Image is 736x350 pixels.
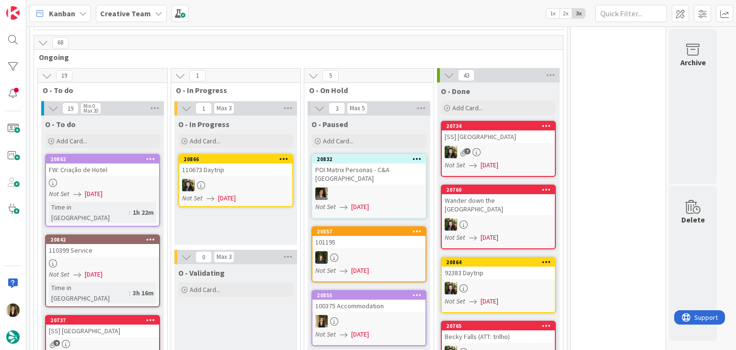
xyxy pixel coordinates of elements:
[317,156,425,163] div: 20832
[45,119,76,129] span: O - To do
[6,330,20,344] img: avatar
[595,5,667,22] input: Quick Filter...
[441,86,470,96] span: O - Done
[45,234,160,307] a: 20842110399 ServiceNot Set[DATE]Time in [GEOGRAPHIC_DATA]:3h 16m
[481,296,498,306] span: [DATE]
[100,9,151,18] b: Creative Team
[351,202,369,212] span: [DATE]
[129,288,130,298] span: :
[442,258,555,267] div: 20864
[464,148,471,154] span: 7
[441,121,556,177] a: 20734[SS] [GEOGRAPHIC_DATA]BCNot Set[DATE]
[179,163,292,176] div: 110673 Daytrip
[189,70,206,82] span: 1
[315,251,328,264] img: MC
[50,236,159,243] div: 20842
[49,270,69,279] i: Not Set
[190,285,220,294] span: Add Card...
[312,315,425,327] div: SP
[184,156,292,163] div: 20866
[178,268,225,278] span: O - Validating
[217,106,231,111] div: Max 3
[85,269,103,280] span: [DATE]
[85,189,103,199] span: [DATE]
[681,214,705,225] div: Delete
[442,282,555,294] div: BC
[445,146,457,158] img: BC
[446,187,555,193] div: 20760
[481,233,498,243] span: [DATE]
[322,70,339,82] span: 5
[442,322,555,330] div: 20765
[442,258,555,279] div: 2086492383 Daytrip
[6,303,20,317] img: SP
[179,179,292,191] div: BC
[312,187,425,200] div: MS
[43,85,155,95] span: O - To do
[49,202,129,223] div: Time in [GEOGRAPHIC_DATA]
[446,123,555,129] div: 20734
[46,316,159,337] div: 20737[SS] [GEOGRAPHIC_DATA]
[445,297,465,305] i: Not Set
[458,70,474,81] span: 43
[312,227,425,248] div: 20857101195
[6,6,20,20] img: Visit kanbanzone.com
[178,119,230,129] span: O - In Progress
[680,57,706,68] div: Archive
[315,266,336,275] i: Not Set
[311,119,348,129] span: O - Paused
[179,155,292,176] div: 20866110673 Daytrip
[312,155,425,185] div: 20832POI Matrix Personas - C&A [GEOGRAPHIC_DATA]
[445,233,465,242] i: Not Set
[311,290,426,346] a: 20855100375 AccommodationSPNot Set[DATE]
[46,155,159,176] div: 20862FW: Criação de Hotel
[56,70,72,82] span: 19
[351,329,369,339] span: [DATE]
[441,257,556,313] a: 2086492383 DaytripBCNot Set[DATE]
[546,9,559,18] span: 1x
[54,340,60,346] span: 9
[445,161,465,169] i: Not Set
[442,322,555,343] div: 20765Becky Falls (ATT: trilho)
[312,291,425,312] div: 20855100375 Accommodation
[323,137,354,145] span: Add Card...
[351,266,369,276] span: [DATE]
[46,163,159,176] div: FW: Criação de Hotel
[312,163,425,185] div: POI Matrix Personas - C&A [GEOGRAPHIC_DATA]
[49,282,129,303] div: Time in [GEOGRAPHIC_DATA]
[452,104,483,112] span: Add Card...
[129,207,130,218] span: :
[559,9,572,18] span: 2x
[50,156,159,163] div: 20862
[442,122,555,143] div: 20734[SS] [GEOGRAPHIC_DATA]
[572,9,585,18] span: 3x
[442,130,555,143] div: [SS] [GEOGRAPHIC_DATA]
[46,235,159,257] div: 20842110399 Service
[62,103,79,114] span: 19
[445,218,457,231] img: BC
[182,194,203,202] i: Not Set
[445,282,457,294] img: BC
[309,85,422,95] span: O - On Hold
[312,300,425,312] div: 100375 Accommodation
[83,104,95,108] div: Min 0
[45,154,160,227] a: 20862FW: Criação de HotelNot Set[DATE]Time in [GEOGRAPHIC_DATA]:1h 22m
[446,323,555,329] div: 20765
[46,325,159,337] div: [SS] [GEOGRAPHIC_DATA]
[182,179,195,191] img: BC
[442,330,555,343] div: Becky Falls (ATT: trilho)
[312,236,425,248] div: 101195
[217,255,231,259] div: Max 3
[57,137,87,145] span: Add Card...
[442,218,555,231] div: BC
[481,160,498,170] span: [DATE]
[442,122,555,130] div: 20734
[311,154,426,219] a: 20832POI Matrix Personas - C&A [GEOGRAPHIC_DATA]MSNot Set[DATE]
[442,194,555,215] div: Wander down the [GEOGRAPHIC_DATA]
[442,267,555,279] div: 92383 Daytrip
[179,155,292,163] div: 20866
[315,330,336,338] i: Not Set
[441,185,556,249] a: 20760Wander down the [GEOGRAPHIC_DATA]BCNot Set[DATE]
[46,235,159,244] div: 20842
[329,103,345,114] span: 3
